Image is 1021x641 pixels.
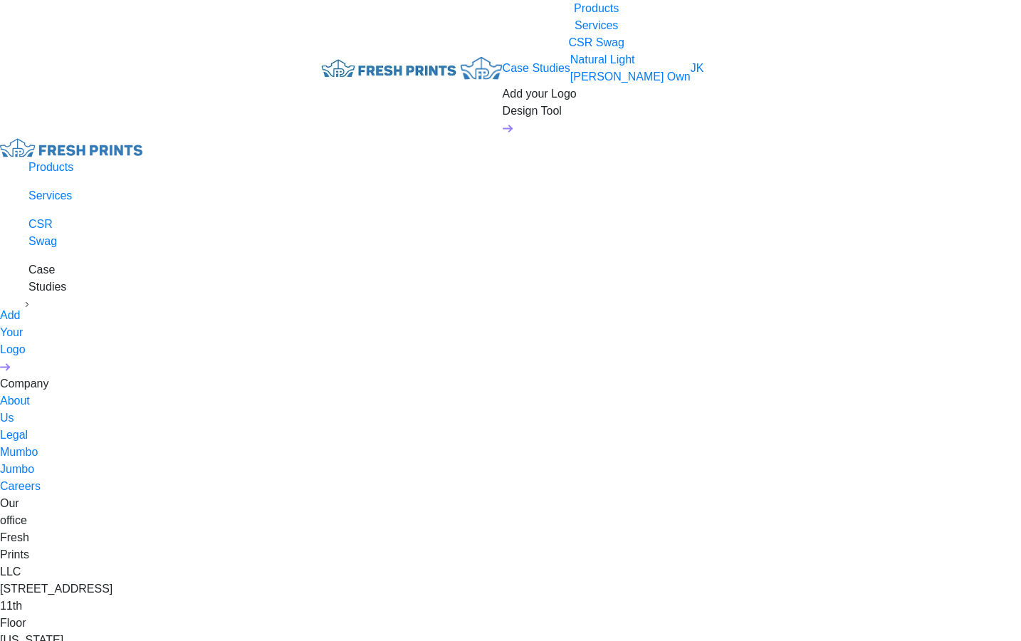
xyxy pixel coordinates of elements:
a: Case Studies [503,62,570,74]
img: DT [503,125,513,132]
img: sidebar_dropdown.svg [26,302,28,307]
a: [PERSON_NAME] Own [570,71,691,83]
a: Products [28,161,73,173]
div: Design Tool [503,103,691,120]
a: JK [691,60,704,77]
img: fo%20logo%202.webp [318,58,460,79]
a: Services [575,19,618,31]
a: Services [28,189,72,202]
a: Products [574,2,619,14]
div: Add your Logo [503,85,691,103]
img: FP-CROWN.png [460,56,503,80]
a: Natural Light [570,53,635,66]
a: CSR Swag [28,218,57,247]
a: CSR Swag [569,36,624,48]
